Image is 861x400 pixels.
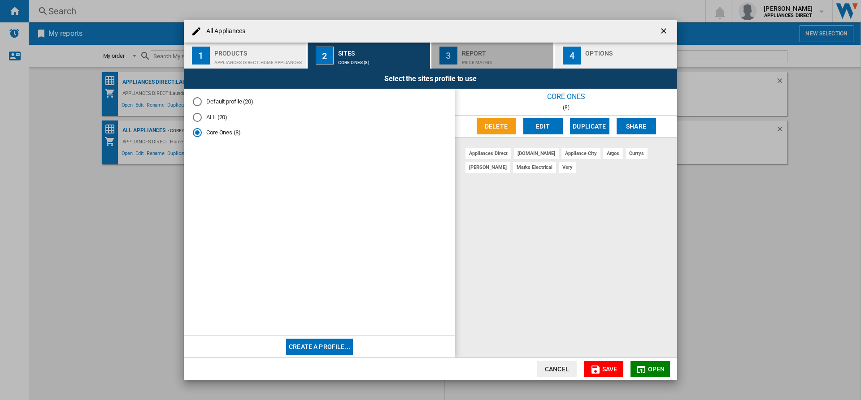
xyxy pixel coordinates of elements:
[184,69,677,89] div: Select the sites profile to use
[338,46,426,56] div: Sites
[570,118,609,134] button: Duplicate
[455,89,677,104] div: Core Ones
[523,118,563,134] button: Edit
[193,113,446,121] md-radio-button: ALL (20)
[338,56,426,65] div: Core Ones (8)
[617,118,656,134] button: Share
[462,56,550,65] div: Price Matrix
[465,162,510,173] div: [PERSON_NAME]
[559,162,576,173] div: very
[465,148,511,159] div: appliances direct
[626,148,647,159] div: currys
[193,98,446,106] md-radio-button: Default profile (20)
[286,339,353,355] button: Create a profile...
[561,148,600,159] div: appliance city
[513,162,556,173] div: marks electrical
[555,43,677,69] button: 4 Options
[648,366,665,373] span: Open
[585,46,674,56] div: Options
[431,43,555,69] button: 3 Report Price Matrix
[202,27,245,36] h4: All Appliances
[308,43,431,69] button: 2 Sites Core Ones (8)
[316,47,334,65] div: 2
[193,129,446,137] md-radio-button: Core Ones (8)
[462,46,550,56] div: Report
[659,26,670,37] ng-md-icon: getI18NText('BUTTONS.CLOSE_DIALOG')
[537,361,577,377] button: Cancel
[631,361,670,377] button: Open
[514,148,559,159] div: [DOMAIN_NAME]
[603,148,623,159] div: argos
[477,118,516,134] button: Delete
[563,47,581,65] div: 4
[602,366,617,373] span: Save
[656,22,674,40] button: getI18NText('BUTTONS.CLOSE_DIALOG')
[214,46,303,56] div: Products
[439,47,457,65] div: 3
[192,47,210,65] div: 1
[184,43,307,69] button: 1 Products APPLIANCES DIRECT:Home appliances
[455,104,677,111] div: (8)
[214,56,303,65] div: APPLIANCES DIRECT:Home appliances
[584,361,623,377] button: Save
